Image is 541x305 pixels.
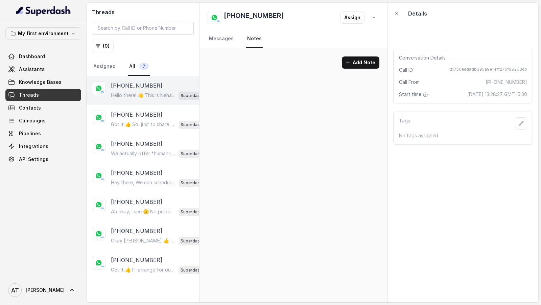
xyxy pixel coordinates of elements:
[181,150,208,157] p: Superdash Event Assistant
[11,287,19,294] text: AT
[181,180,208,186] p: Superdash Event Assistant
[181,92,208,99] p: Superdash Event Assistant
[5,102,81,114] a: Contacts
[208,30,235,48] a: Messages
[111,208,176,215] p: Ah okay, I see 🙂 No problem at all — happy to share info anytime! If you’re curious, you can alwa...
[19,79,62,86] span: Knowledge Bases
[92,40,114,52] button: (0)
[5,63,81,75] a: Assistants
[128,57,150,76] a: All7
[449,67,527,73] span: d1750eadadb395a9e14ff275f99263cb
[111,92,176,99] p: Hello there! 👋 This is Neha from *Superdash*. Hope you’re having a great time at *Global Fintech ...
[19,117,46,124] span: Campaigns
[111,150,176,157] p: We actually offer *human-like AI agents* across multiple channels like calls, SMS, WhatsApp, Inst...
[26,287,65,294] span: [PERSON_NAME]
[342,56,379,69] button: Add Note
[19,156,48,163] span: API Settings
[5,50,81,63] a: Dashboard
[18,29,69,38] p: My first environment
[92,57,117,76] a: Assigned
[19,53,45,60] span: Dashboard
[181,267,208,274] p: Superdash Event Assistant
[5,127,81,140] a: Pipelines
[5,281,81,300] a: [PERSON_NAME]
[399,79,420,86] span: Call From
[467,91,527,98] span: [DATE] 13:28:27 GMT+5:30
[5,76,81,88] a: Knowledge Bases
[408,9,427,18] p: Details
[111,169,162,177] p: [PHONE_NUMBER]
[5,140,81,152] a: Integrations
[19,143,48,150] span: Integrations
[111,121,176,128] p: Got it 👍 So, just to share — *Superdash* helps businesses automate and scale customer conversatio...
[111,111,162,119] p: [PHONE_NUMBER]
[92,22,194,34] input: Search by Call ID or Phone Number
[181,209,208,215] p: Superdash Event Assistant
[5,89,81,101] a: Threads
[181,238,208,244] p: Superdash Event Assistant
[111,266,176,273] p: Got it 👍 I’ll arrange for our team to connect with you right away for the demo. Could you please ...
[111,227,162,235] p: [PHONE_NUMBER]
[16,5,71,16] img: light.svg
[19,130,41,137] span: Pipelines
[399,117,410,130] p: Tags
[399,54,448,61] span: Conversation Details
[181,121,208,128] p: Superdash Event Assistant
[399,132,527,139] p: No tags assigned
[246,30,263,48] a: Notes
[111,256,162,264] p: [PHONE_NUMBER]
[111,140,162,148] p: [PHONE_NUMBER]
[5,27,81,40] button: My first environment
[92,8,194,16] h2: Threads
[111,237,176,244] p: Okay [PERSON_NAME] 👍 Then we’re all set for *[DATE] 3:00 PM*. You’ll get the calendar invite on *...
[208,30,379,48] nav: Tabs
[111,81,162,90] p: [PHONE_NUMBER]
[19,66,45,73] span: Assistants
[224,11,284,24] h2: [PHONE_NUMBER]
[340,11,364,24] button: Assign
[111,198,162,206] p: [PHONE_NUMBER]
[5,115,81,127] a: Campaigns
[399,91,429,98] span: Start time
[139,63,149,70] span: 7
[5,153,81,165] a: API Settings
[399,67,413,73] span: Call ID
[111,179,176,186] p: Hey there, We can schedule a demo at whatever date or time is convenient to you after the Global ...
[486,79,527,86] span: [PHONE_NUMBER]
[19,92,39,98] span: Threads
[92,57,194,76] nav: Tabs
[19,104,41,111] span: Contacts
